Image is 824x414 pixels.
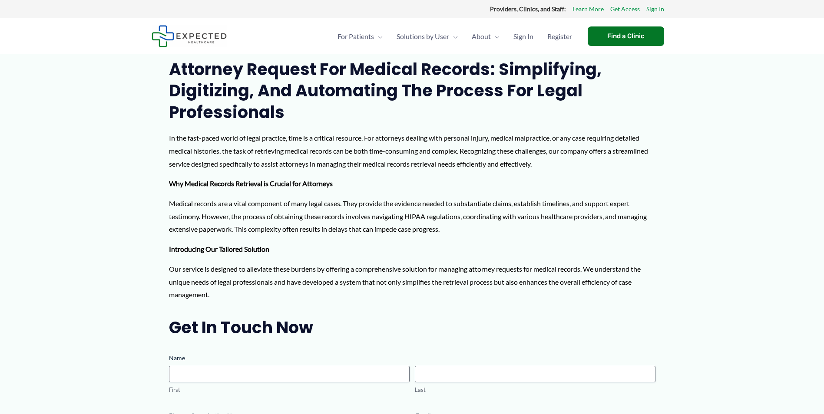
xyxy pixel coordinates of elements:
[169,134,648,168] span: In the fast-paced world of legal practice, time is a critical resource. For attorneys dealing wit...
[397,21,449,52] span: Solutions by User
[169,179,333,187] strong: Why Medical Records Retrieval is Crucial for Attorneys
[547,21,572,52] span: Register
[152,25,227,47] img: Expected Healthcare Logo - side, dark font, small
[540,21,579,52] a: Register
[169,197,655,236] p: Medical records are a vital component of many legal cases. They provide the evidence needed to su...
[472,21,491,52] span: About
[646,3,664,15] a: Sign In
[506,21,540,52] a: Sign In
[374,21,383,52] span: Menu Toggle
[490,5,566,13] strong: Providers, Clinics, and Staff:
[338,21,374,52] span: For Patients
[331,21,579,52] nav: Primary Site Navigation
[449,21,458,52] span: Menu Toggle
[513,21,533,52] span: Sign In
[588,26,664,46] a: Find a Clinic
[491,21,500,52] span: Menu Toggle
[169,386,410,394] label: First
[169,245,269,253] strong: Introducing Our Tailored Solution
[610,3,640,15] a: Get Access
[390,21,465,52] a: Solutions by UserMenu Toggle
[169,317,655,338] h2: Get in touch now
[169,263,655,301] p: Our service is designed to alleviate these burdens by offering a comprehensive solution for manag...
[465,21,506,52] a: AboutMenu Toggle
[169,59,655,123] h2: Attorney Request for Medical Records: Simplifying, Digitizing, and Automating the Process for Leg...
[572,3,604,15] a: Learn More
[169,354,185,362] legend: Name
[331,21,390,52] a: For PatientsMenu Toggle
[415,386,655,394] label: Last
